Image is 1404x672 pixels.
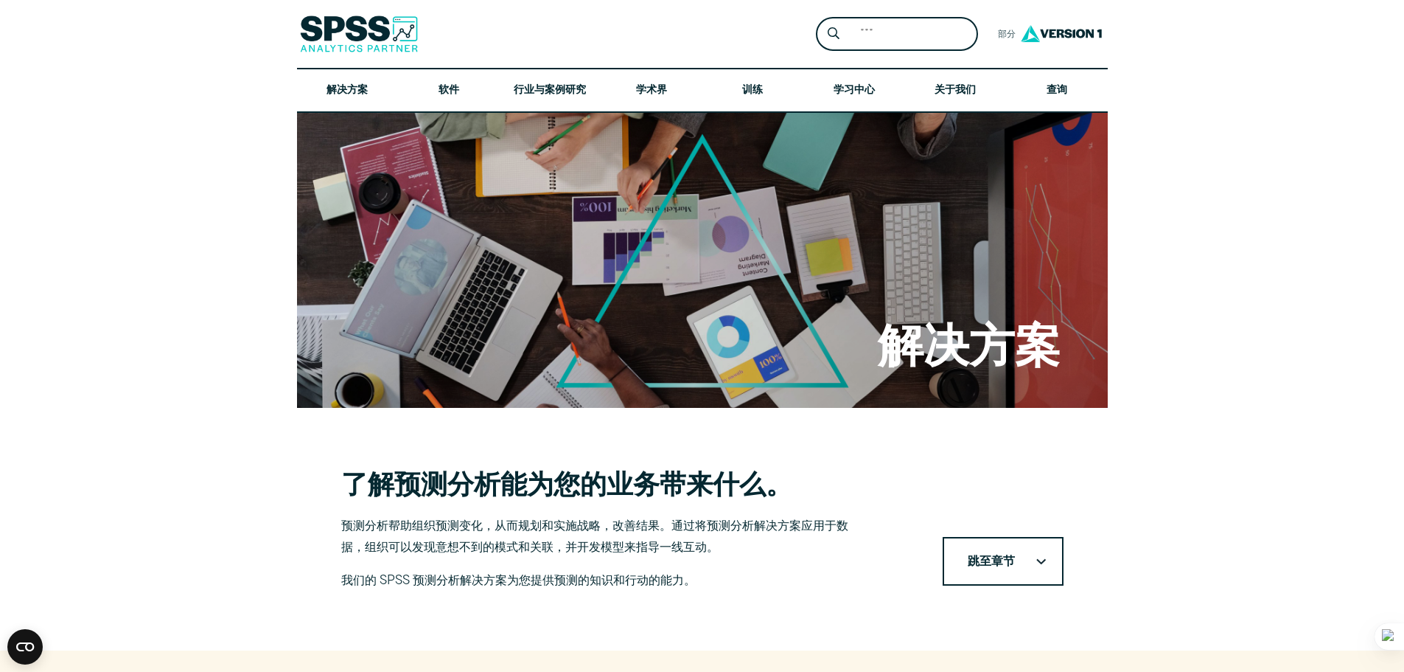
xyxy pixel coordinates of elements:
[1017,20,1106,47] img: Version1 徽标
[297,69,1108,112] nav: 网站主菜单的桌面版本
[601,69,702,112] a: 学术界
[943,537,1064,586] nav: 目录
[935,85,976,96] font: 关于我们
[297,69,399,112] a: 解决方案
[828,27,839,40] svg: 搜索放大镜图标
[500,69,601,112] a: 行业与案例研究
[742,85,763,96] font: 训练
[1047,85,1067,96] font: 查询
[943,537,1064,586] button: 跳至章节向下 V 形
[820,21,847,48] button: 搜索放大镜图标
[514,85,586,96] font: 行业与案例研究
[398,69,500,112] a: 软件
[803,69,905,112] a: 学习中心
[905,69,1007,112] a: 关于我们
[878,314,1061,374] font: 解决方案
[1006,69,1108,112] a: 查询
[341,521,848,554] font: 预测分析帮助组织预测变化，从而规划和实施战略，改善结果。通过将预测分析解决方案应用于数据，组织可以发现意想不到的模式和关联，并开发模型来指导一线互动。
[341,465,792,501] font: 了解预测分析能为您的业务带来什么。
[702,69,804,112] a: 训练
[968,556,1015,568] font: 跳至章节
[7,629,43,665] button: Open CMP widget
[439,85,459,96] font: 软件
[636,85,667,96] font: 学术界
[816,17,978,52] form: 网站标题搜索表单
[326,85,368,96] font: 解决方案
[300,15,418,52] img: SPSS 分析合作伙伴
[834,85,875,96] font: 学习中心
[341,575,696,587] font: 我们的 SPSS 预测分析解决方案为您提供预测的知识和行动的能力。
[1036,558,1046,565] svg: 向下 V 形
[998,30,1016,39] font: 部分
